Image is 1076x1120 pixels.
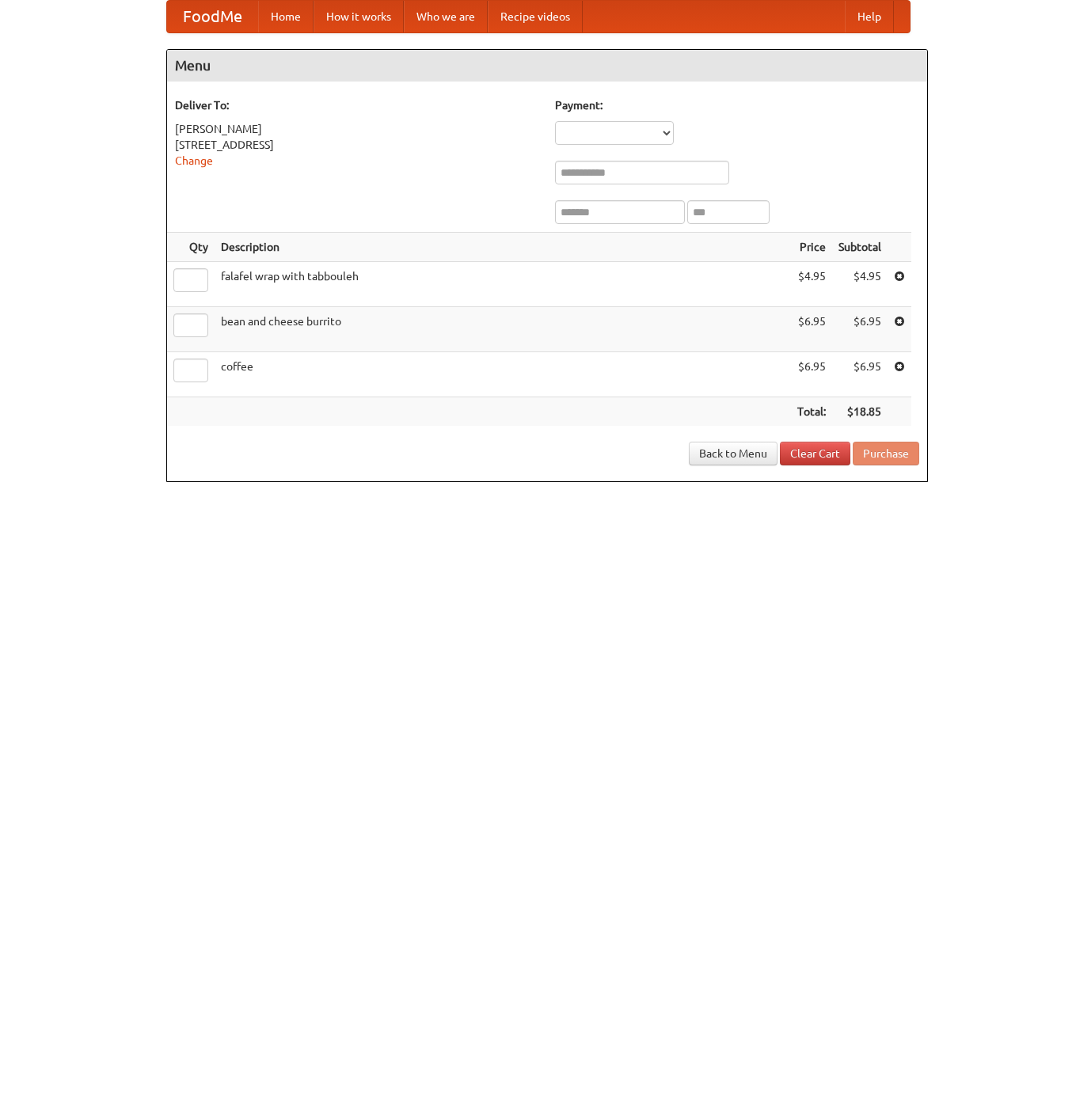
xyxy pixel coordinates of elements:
[832,233,888,262] th: Subtotal
[791,397,832,427] th: Total:
[832,307,888,352] td: $6.95
[175,154,213,167] a: Change
[845,1,894,32] a: Help
[215,233,791,262] th: Description
[791,352,832,397] td: $6.95
[258,1,314,32] a: Home
[832,397,888,427] th: $18.85
[404,1,488,32] a: Who we are
[791,233,832,262] th: Price
[791,307,832,352] td: $6.95
[488,1,583,32] a: Recipe videos
[853,442,919,465] button: Purchase
[314,1,404,32] a: How it works
[791,262,832,307] td: $4.95
[175,121,539,137] div: [PERSON_NAME]
[215,262,791,307] td: falafel wrap with tabbouleh
[689,442,778,465] a: Back to Menu
[832,262,888,307] td: $4.95
[175,97,539,113] h5: Deliver To:
[175,137,539,153] div: [STREET_ADDRESS]
[832,352,888,397] td: $6.95
[780,442,850,465] a: Clear Cart
[215,352,791,397] td: coffee
[167,1,258,32] a: FoodMe
[167,50,927,82] h4: Menu
[215,307,791,352] td: bean and cheese burrito
[555,97,919,113] h5: Payment:
[167,233,215,262] th: Qty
